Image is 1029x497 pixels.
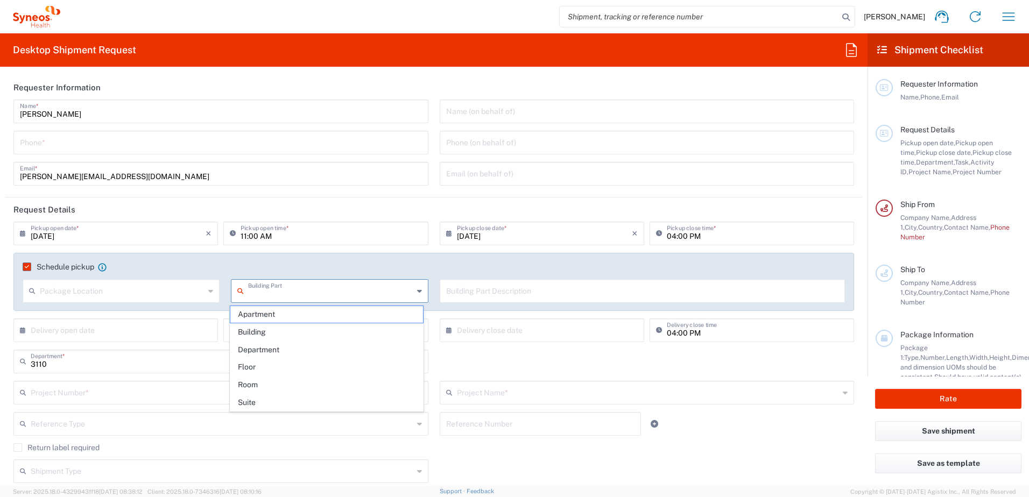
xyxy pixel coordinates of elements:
[864,12,925,22] span: [PERSON_NAME]
[969,353,989,361] span: Width,
[900,279,951,287] span: Company Name,
[13,204,75,215] h2: Request Details
[920,353,946,361] span: Number,
[941,93,959,101] span: Email
[875,453,1021,473] button: Save as template
[934,373,1021,381] span: Should have valid content(s)
[955,158,970,166] span: Task,
[13,488,143,495] span: Server: 2025.18.0-4329943ff18
[560,6,838,27] input: Shipment, tracking or reference number
[647,416,662,431] a: Add Reference
[230,359,424,375] span: Floor
[206,225,212,242] i: ×
[905,288,918,296] span: City,
[877,44,983,56] h2: Shipment Checklist
[230,342,424,358] span: Department
[918,288,944,296] span: Country,
[920,93,941,101] span: Phone,
[905,223,918,231] span: City,
[632,225,638,242] i: ×
[900,139,955,147] span: Pickup open date,
[900,344,928,361] span: Package 1:
[900,80,978,88] span: Requester Information
[147,488,262,495] span: Client: 2025.18.0-7346316
[918,223,944,231] span: Country,
[900,200,935,209] span: Ship From
[900,330,974,339] span: Package Information
[900,265,925,274] span: Ship To
[900,214,951,222] span: Company Name,
[989,353,1012,361] span: Height,
[908,168,953,176] span: Project Name,
[13,82,101,93] h2: Requester Information
[944,223,990,231] span: Contact Name,
[900,93,920,101] span: Name,
[916,158,955,166] span: Department,
[13,44,136,56] h2: Desktop Shipment Request
[99,488,143,495] span: [DATE] 08:38:12
[875,421,1021,441] button: Save shipment
[230,324,424,340] span: Building
[440,488,467,494] a: Support
[230,306,424,323] span: Apartment
[944,288,990,296] span: Contact Name,
[220,488,262,495] span: [DATE] 08:10:16
[916,148,972,157] span: Pickup close date,
[953,168,1002,176] span: Project Number
[230,377,424,393] span: Room
[946,353,969,361] span: Length,
[23,262,94,271] label: Schedule pickup
[13,443,100,452] label: Return label required
[230,394,424,411] span: Suite
[467,488,494,494] a: Feedback
[850,487,1016,496] span: Copyright © [DATE]-[DATE] Agistix Inc., All Rights Reserved
[900,125,955,134] span: Request Details
[875,389,1021,409] button: Rate
[904,353,920,361] span: Type,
